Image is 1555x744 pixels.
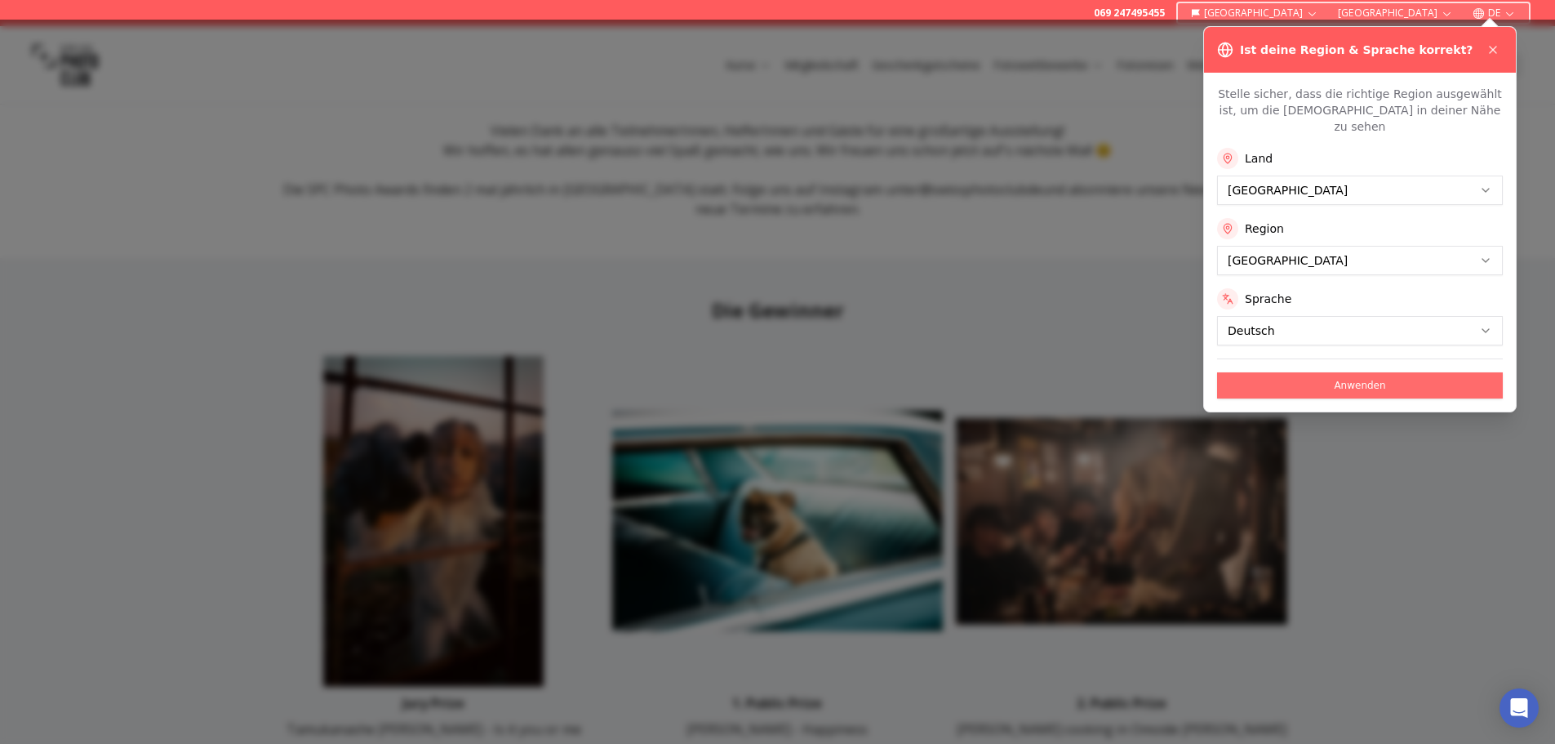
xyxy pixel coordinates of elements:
[1217,86,1503,135] p: Stelle sicher, dass die richtige Region ausgewählt ist, um die [DEMOGRAPHIC_DATA] in deiner Nähe ...
[1094,7,1165,20] a: 069 247495455
[1245,291,1291,307] label: Sprache
[1245,221,1284,237] label: Region
[1466,3,1522,23] button: DE
[1184,3,1326,23] button: [GEOGRAPHIC_DATA]
[1217,372,1503,399] button: Anwenden
[1245,150,1273,167] label: Land
[1499,688,1539,728] div: Open Intercom Messenger
[1331,3,1459,23] button: [GEOGRAPHIC_DATA]
[1240,42,1473,58] h3: Ist deine Region & Sprache korrekt?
